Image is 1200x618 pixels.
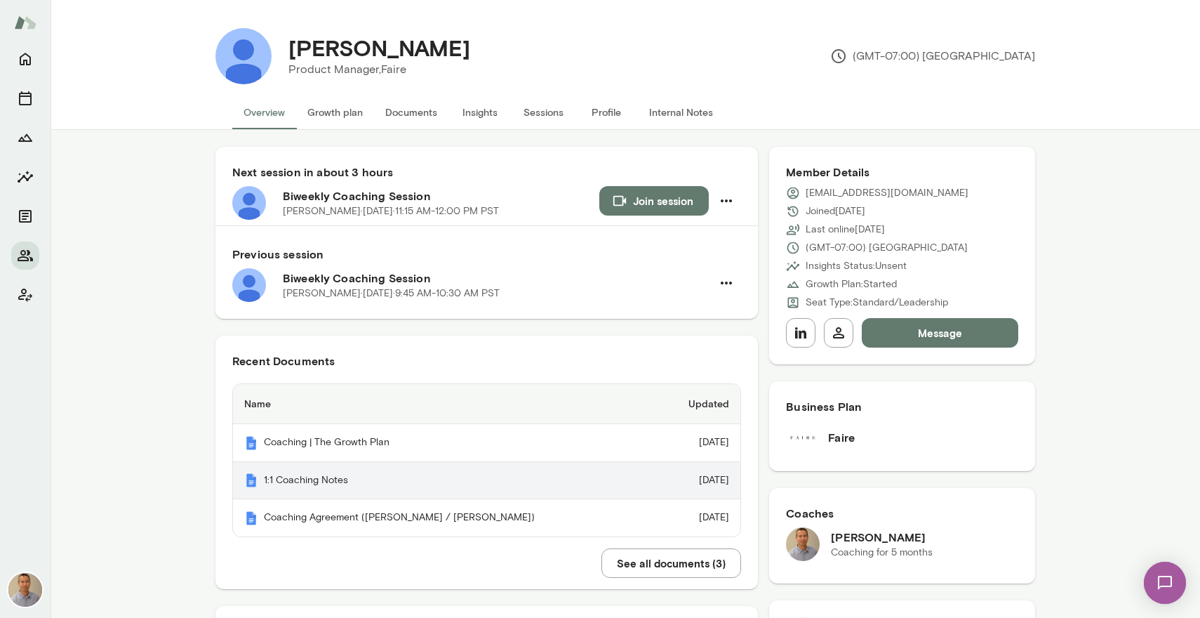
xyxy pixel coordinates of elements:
th: Updated [655,384,740,424]
button: Overview [232,96,296,129]
button: Growth Plan [11,124,39,152]
button: Sessions [11,84,39,112]
h6: Biweekly Coaching Session [283,270,712,287]
h6: Coaches [786,505,1018,522]
img: Mento [244,473,258,487]
p: Coaching for 5 months [831,546,933,560]
h6: [PERSON_NAME] [831,529,933,546]
button: Internal Notes [638,96,724,129]
p: Product Manager, Faire [288,61,470,78]
h6: Next session in about 3 hours [232,164,741,180]
p: Insights Status: Unsent [806,259,907,273]
p: [PERSON_NAME] · [DATE] · 11:15 AM-12:00 PM PST [283,204,499,218]
button: Message [862,318,1018,348]
p: Growth Plan: Started [806,277,897,291]
img: Mento [14,9,36,36]
img: Kevin Au [8,573,42,607]
button: Members [11,242,39,270]
h6: Business Plan [786,398,1018,415]
th: Coaching Agreement ([PERSON_NAME] / [PERSON_NAME]) [233,499,655,537]
button: Insights [11,163,39,191]
td: [DATE] [655,499,740,537]
h6: Biweekly Coaching Session [283,188,599,204]
p: (GMT-07:00) [GEOGRAPHIC_DATA] [806,241,968,255]
h6: Faire [828,429,855,446]
th: Coaching | The Growth Plan [233,424,655,462]
h6: Member Details [786,164,1018,180]
button: Sessions [512,96,575,129]
img: Lauren Blake [215,28,272,84]
td: [DATE] [655,462,740,500]
button: Profile [575,96,638,129]
button: Growth plan [296,96,374,129]
img: Mento [244,511,258,525]
p: Seat Type: Standard/Leadership [806,296,948,310]
p: [PERSON_NAME] · [DATE] · 9:45 AM-10:30 AM PST [283,287,500,301]
th: Name [233,384,655,424]
button: Documents [374,96,448,129]
th: 1:1 Coaching Notes [233,462,655,500]
td: [DATE] [655,424,740,462]
img: Mento [244,436,258,450]
p: Last online [DATE] [806,223,885,237]
h6: Recent Documents [232,353,741,369]
button: Home [11,45,39,73]
h6: Previous session [232,246,741,263]
img: Kevin Au [786,527,820,561]
button: Insights [448,96,512,129]
p: Joined [DATE] [806,204,865,218]
button: Documents [11,202,39,230]
p: (GMT-07:00) [GEOGRAPHIC_DATA] [830,48,1035,65]
p: [EMAIL_ADDRESS][DOMAIN_NAME] [806,186,968,200]
button: See all documents (3) [601,548,741,578]
button: Join session [599,186,709,216]
h4: [PERSON_NAME] [288,34,470,61]
button: Client app [11,281,39,309]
